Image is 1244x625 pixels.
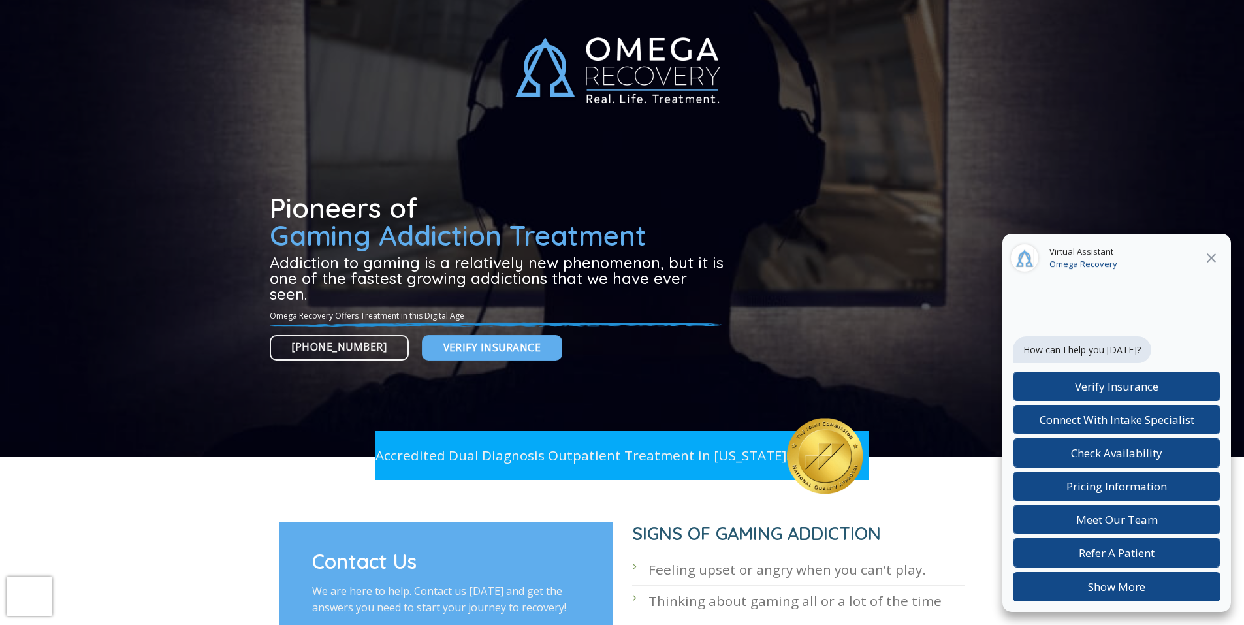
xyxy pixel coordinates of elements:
[443,340,541,356] span: Verify Insurance
[292,339,387,355] span: [PHONE_NUMBER]
[312,583,580,617] p: We are here to help. Contact us [DATE] and get the answers you need to start your journey to reco...
[270,195,728,249] h1: Pioneers of
[270,310,728,322] p: Omega Recovery Offers Treatment in this Digital Age
[422,335,562,361] a: Verify Insurance
[270,255,728,302] h3: Addiction to gaming is a relatively new phenomenon, but it is one of the fastest growing addictio...
[375,445,787,466] p: Accredited Dual Diagnosis Outpatient Treatment in [US_STATE]
[632,522,965,545] h1: SIGNS OF GAMING ADDICTION
[312,549,417,574] span: Contact Us
[270,335,409,361] a: [PHONE_NUMBER]
[270,218,646,253] span: Gaming Addiction Treatment
[632,554,965,586] li: Feeling upset or angry when you can’t play.
[632,586,965,617] li: Thinking about gaming all or a lot of the time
